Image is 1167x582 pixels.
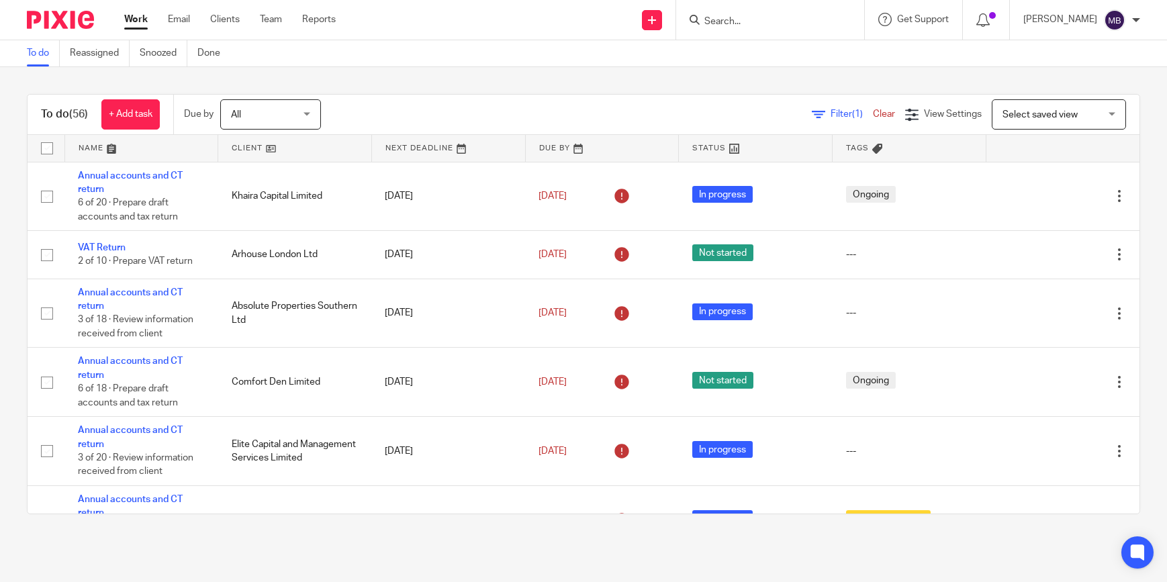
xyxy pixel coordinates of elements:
span: 2 of 10 · Prepare VAT return [78,257,193,266]
p: Due by [184,107,214,121]
span: 3 of 20 · Review information received from client [78,453,193,477]
a: Annual accounts and CT return [78,495,183,518]
span: In progress [692,186,753,203]
a: Email [168,13,190,26]
td: Khaira Capital Limited [218,162,372,231]
span: [DATE] [539,250,567,259]
div: --- [846,444,973,458]
a: Reports [302,13,336,26]
a: Team [260,13,282,26]
td: [DATE] [371,162,525,231]
span: [DATE] [539,191,567,201]
a: VAT Return [78,243,126,252]
span: 3 of 18 · Review information received from client [78,316,193,339]
td: Comfort Den Limited [218,348,372,417]
p: [PERSON_NAME] [1023,13,1097,26]
span: In progress [692,303,753,320]
span: [DATE] [539,377,567,387]
td: [DATE] [371,348,525,417]
td: [DATE] [371,231,525,279]
input: Search [703,16,824,28]
td: [DATE] [371,417,525,486]
a: Clear [873,109,895,119]
a: Annual accounts and CT return [78,426,183,448]
span: Not started [692,244,753,261]
div: --- [846,306,973,320]
span: Ongoing [846,186,896,203]
a: Work [124,13,148,26]
a: To do [27,40,60,66]
a: Annual accounts and CT return [78,356,183,379]
a: Clients [210,13,240,26]
span: Tags [846,144,869,152]
span: Not started [692,372,753,389]
div: --- [846,248,973,261]
td: Pulse Home Services Ltd [218,486,372,555]
td: Absolute Properties Southern Ltd [218,279,372,348]
a: Annual accounts and CT return [78,288,183,311]
span: View Settings [924,109,982,119]
span: In progress [692,441,753,458]
span: Get Support [897,15,949,24]
a: Done [197,40,230,66]
span: In progress [692,510,753,527]
img: svg%3E [1104,9,1125,31]
td: [DATE] [371,279,525,348]
span: Filter [831,109,873,119]
span: 6 of 20 · Prepare draft accounts and tax return [78,198,178,222]
span: Select saved view [1002,110,1078,119]
span: [DATE] [539,446,567,456]
span: (56) [69,109,88,119]
a: + Add task [101,99,160,130]
h1: To do [41,107,88,122]
img: Pixie [27,11,94,29]
span: (1) [852,109,863,119]
span: Waiting for client [846,510,931,527]
a: Annual accounts and CT return [78,171,183,194]
a: Snoozed [140,40,187,66]
td: [DATE] [371,486,525,555]
td: Arhouse London Ltd [218,231,372,279]
span: All [231,110,241,119]
a: Reassigned [70,40,130,66]
td: Elite Capital and Management Services Limited [218,417,372,486]
span: Ongoing [846,372,896,389]
span: [DATE] [539,308,567,318]
span: 6 of 18 · Prepare draft accounts and tax return [78,384,178,407]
